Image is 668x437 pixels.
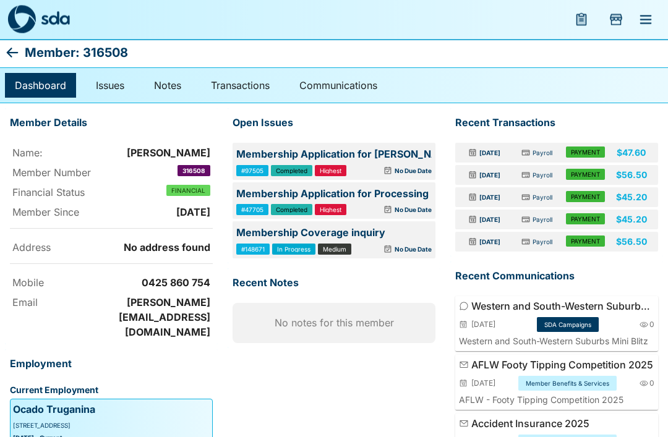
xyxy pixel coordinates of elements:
[601,5,631,35] button: Add Store Visit
[533,171,552,180] p: Payroll
[13,421,210,431] div: [STREET_ADDRESS]
[41,11,70,25] img: sda-logotype.svg
[616,236,647,248] p: $56.50
[471,299,654,314] p: Western and South-Western Suburbs Mini Blitz
[567,5,596,35] button: menu
[289,74,387,98] a: Communications
[459,394,654,407] p: AFLW - Footy Tipping Competition 2025
[571,216,600,223] span: PAYMENT
[236,187,432,203] p: Membership Application for Processing
[616,214,647,226] p: $45.20
[233,116,416,132] span: Open Issues
[395,205,432,215] p: No Due Date
[571,239,600,245] span: PAYMENT
[523,378,612,390] span: Member Benefits & Services
[241,168,263,174] span: #97505
[12,276,113,291] p: Mobile
[479,148,500,158] p: [DATE]
[12,295,113,310] p: Email
[233,276,416,292] span: Recent Notes
[455,116,638,132] span: Recent Transactions
[471,358,654,373] p: AFLW Footy Tipping Competition 2025
[533,215,552,225] p: Payroll
[241,247,265,253] span: #148671
[395,166,432,176] p: No Due Date
[471,417,654,431] p: Accident Insurance 2025
[571,172,600,178] span: PAYMENT
[395,245,432,255] p: No Due Date
[176,205,215,220] p: [DATE]
[10,116,193,132] span: Member Details
[459,335,654,348] p: Western and South-Western Suburbs Mini Blitz
[12,166,113,180] p: Member Number
[571,194,600,200] span: PAYMENT
[455,269,638,285] span: Recent Communications
[182,168,205,174] span: 316508
[86,74,134,98] a: Issues
[533,148,552,158] p: Payroll
[127,146,215,161] p: [PERSON_NAME]
[144,74,191,98] a: Notes
[616,192,647,204] p: $45.20
[12,240,113,255] p: Address
[320,168,341,174] span: Highest
[479,237,500,247] p: [DATE]
[236,226,432,242] p: Membership Coverage inquiry
[479,215,500,225] p: [DATE]
[241,207,263,213] span: #47705
[13,402,95,418] p: Ocado Truganina
[10,384,213,397] p: Current Employment
[479,193,500,203] p: [DATE]
[471,378,495,389] p: [DATE]
[7,6,36,34] img: sda-logo-dark.svg
[12,146,113,161] p: Name:
[617,147,646,159] p: $47.60
[142,276,215,291] p: 0425 860 754
[275,316,394,332] p: No notes for this member
[171,188,205,194] span: FINANCIAL
[323,247,346,253] span: Medium
[201,74,280,98] a: Transactions
[276,168,307,174] span: Completed
[10,357,193,373] span: Employment
[276,207,307,213] span: Completed
[277,247,310,253] span: In Progress
[25,43,128,63] p: Member: 316508
[320,207,341,213] span: Highest
[471,320,495,331] p: [DATE]
[631,5,661,35] button: menu
[533,237,552,247] p: Payroll
[542,319,594,331] span: SDA Campaigns
[5,74,76,98] a: Dashboard
[236,147,432,163] p: Membership Application for [PERSON_NAME]
[649,378,654,390] span: 0
[124,240,215,255] p: No address found
[533,193,552,203] p: Payroll
[12,205,113,220] p: Member Since
[649,319,654,331] span: 0
[616,169,647,182] p: $56.50
[12,185,113,200] p: Financial Status
[479,171,500,180] p: [DATE]
[571,150,600,156] span: PAYMENT
[115,295,215,340] p: [PERSON_NAME][EMAIL_ADDRESS][DOMAIN_NAME]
